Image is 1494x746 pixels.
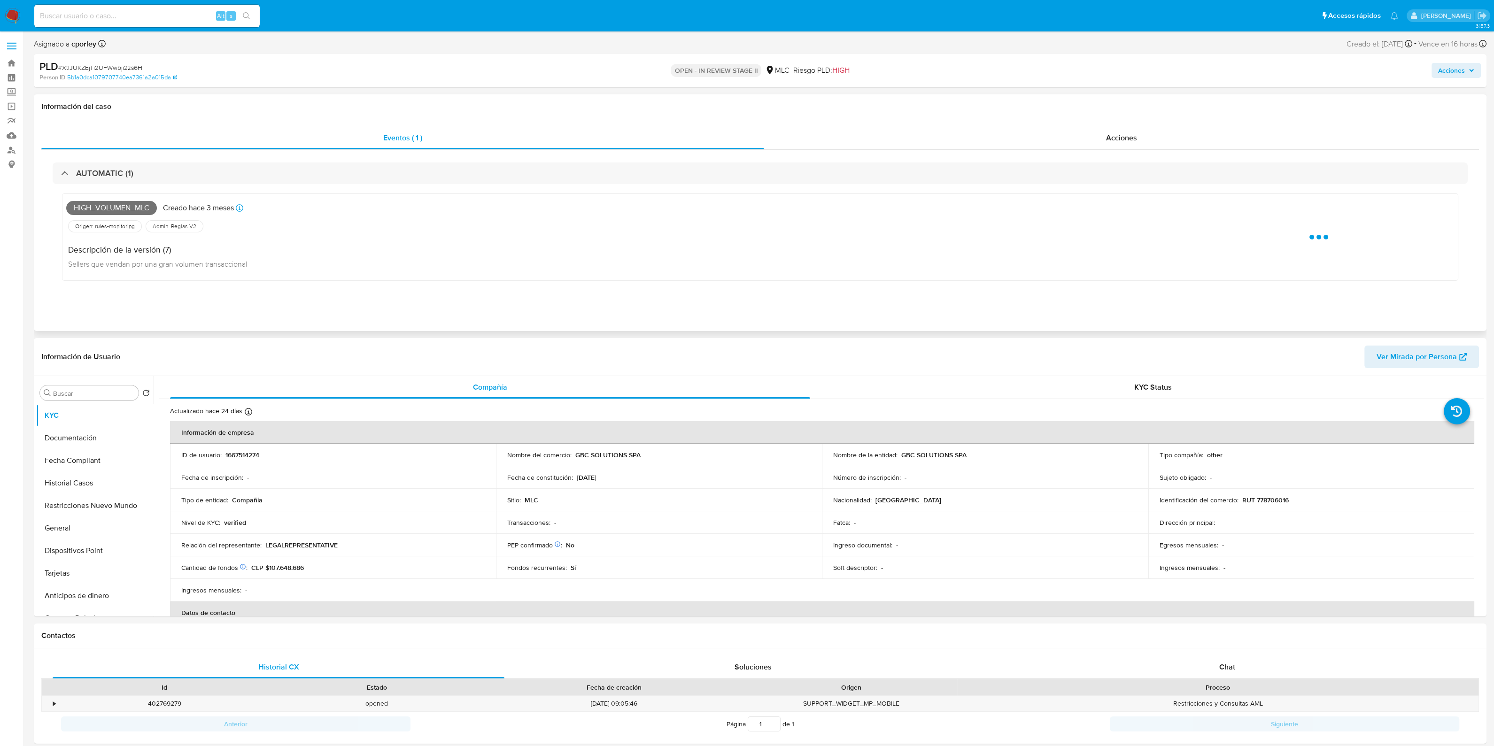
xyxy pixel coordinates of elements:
p: Tipo compañía : [1160,451,1203,459]
p: Dirección principal : [1160,518,1215,527]
p: - [1222,541,1224,549]
a: Notificaciones [1390,12,1398,20]
p: Nacionalidad : [833,496,872,504]
button: Restricciones Nuevo Mundo [36,494,154,517]
span: Acciones [1438,63,1465,78]
p: - [881,563,883,572]
div: Origen [751,683,951,692]
p: Egresos mensuales : [1160,541,1218,549]
span: Acciones [1106,132,1137,143]
p: Tipo de entidad : [181,496,228,504]
p: Fondos recurrentes : [507,563,567,572]
a: Salir [1477,11,1487,21]
p: Soft descriptor : [833,563,877,572]
span: Alt [217,11,224,20]
th: Información de empresa [170,421,1474,444]
span: Origen: rules-monitoring [74,223,136,230]
p: Creado hace 3 meses [163,203,234,213]
span: Chat [1219,661,1235,672]
div: Creado el: [DATE] [1347,38,1412,50]
p: [DATE] [577,473,596,482]
p: PEP confirmado : [507,541,562,549]
span: Accesos rápidos [1328,11,1381,21]
p: - [896,541,898,549]
span: - [1414,38,1417,50]
p: GBC SOLUTIONS SPA [901,451,967,459]
h3: AUTOMATIC (1) [76,168,133,178]
div: Restricciones y Consultas AML [957,696,1479,711]
span: Historial CX [258,661,299,672]
p: - [1210,473,1212,482]
p: Fecha de inscripción : [181,473,243,482]
button: Documentación [36,427,154,449]
p: [GEOGRAPHIC_DATA] [875,496,941,504]
span: Asignado a [34,39,96,49]
p: MLC [525,496,538,504]
p: camilafernanda.paredessaldano@mercadolibre.cl [1421,11,1474,20]
p: Identificación del comercio : [1160,496,1239,504]
p: Ingreso documental : [833,541,892,549]
p: CLP $107.648.686 [251,563,304,572]
p: No [566,541,574,549]
div: Id [65,683,264,692]
h1: Información de Usuario [41,352,120,361]
div: Fecha de creación [489,683,738,692]
p: Ingresos mensuales : [1160,563,1220,572]
p: Ingresos mensuales : [181,586,241,594]
span: Vence en 16 horas [1418,39,1478,49]
p: Sí [571,563,576,572]
span: Eventos ( 1 ) [383,132,422,143]
button: Acciones [1432,63,1481,78]
span: High_volumen_mlc [66,201,157,215]
button: Fecha Compliant [36,449,154,472]
button: Buscar [44,389,51,397]
p: LEGALREPRESENTATIVE [265,541,338,549]
b: cporley [70,38,96,49]
p: Nombre de la entidad : [833,451,898,459]
button: Anterior [61,716,410,731]
div: AUTOMATIC (1) [53,162,1468,184]
p: Fecha de constitución : [507,473,573,482]
h1: Contactos [41,631,1479,640]
p: Sitio : [507,496,521,504]
p: Cantidad de fondos : [181,563,248,572]
p: other [1207,451,1223,459]
button: KYC [36,404,154,427]
button: Ver Mirada por Persona [1364,346,1479,368]
span: Ver Mirada por Persona [1377,346,1457,368]
b: Person ID [39,73,65,82]
p: - [247,473,249,482]
div: [DATE] 09:05:46 [483,696,745,711]
div: 402769279 [58,696,271,711]
button: General [36,517,154,539]
p: - [245,586,247,594]
span: Compañía [473,382,507,392]
p: Actualizado hace 24 días [170,407,242,415]
p: OPEN - IN REVIEW STAGE II [671,64,761,77]
div: opened [271,696,483,711]
p: Fatca : [833,518,850,527]
button: Dispositivos Point [36,539,154,562]
p: - [905,473,906,482]
button: Siguiente [1110,716,1459,731]
input: Buscar usuario o caso... [34,10,260,22]
p: Número de inscripción : [833,473,901,482]
button: Cruces y Relaciones [36,607,154,630]
p: Transacciones : [507,518,550,527]
p: 1667514274 [225,451,259,459]
span: 1 [792,719,794,729]
span: # XtIJUKZEjTi2UFWwbji2zs6H [58,63,142,72]
p: verified [224,518,246,527]
p: ID de usuario : [181,451,222,459]
p: GBC SOLUTIONS SPA [575,451,641,459]
a: 5b1a0dca1079707740ea7361a2a015da [67,73,177,82]
button: Tarjetas [36,562,154,584]
span: Sellers que vendan por una gran volumen transaccional [68,259,247,269]
div: Estado [277,683,476,692]
button: Historial Casos [36,472,154,494]
span: HIGH [832,65,849,76]
button: Anticipos de dinero [36,584,154,607]
p: Compañia [232,496,263,504]
span: Soluciones [735,661,772,672]
div: Proceso [964,683,1472,692]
